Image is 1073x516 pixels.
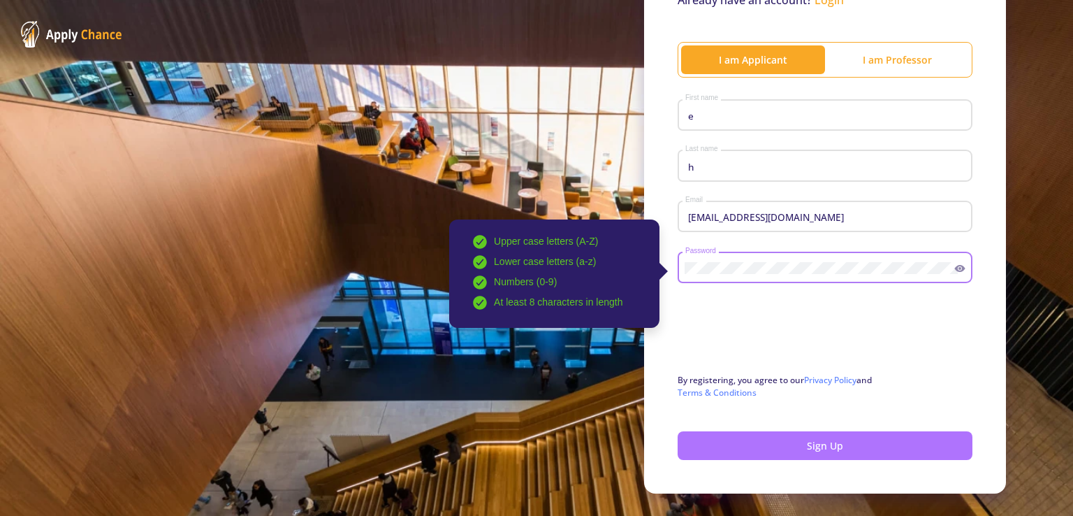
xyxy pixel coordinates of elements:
[494,257,596,268] span: Lower case letters (a-z)
[678,431,972,460] button: Sign Up
[804,374,856,386] a: Privacy Policy
[681,52,825,67] div: I am Applicant
[678,374,972,399] p: By registering, you agree to our and
[825,52,969,67] div: I am Professor
[678,387,757,399] a: Terms & Conditions
[21,21,122,48] img: ApplyChance Logo
[678,308,890,363] iframe: reCAPTCHA
[494,236,598,248] span: Upper case letters (A-Z)
[494,297,622,308] span: At least 8 characters in length
[494,277,557,288] span: Numbers (0-9)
